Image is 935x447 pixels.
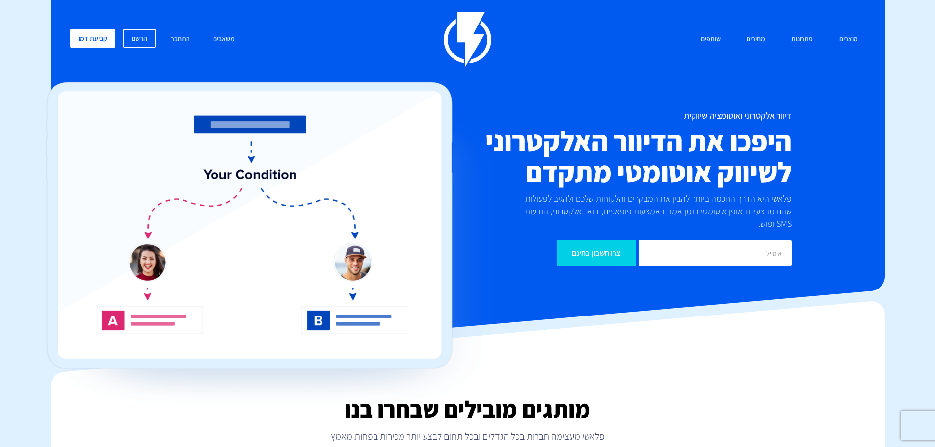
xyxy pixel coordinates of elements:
h2: היפכו את הדיוור האלקטרוני לשיווק אוטומטי מתקדם [409,126,792,187]
a: קביעת דמו [70,29,115,48]
p: פלאשי מעצימה חברות בכל הגדלים ובכל תחום לבצע יותר מכירות בפחות מאמץ [51,429,885,443]
a: פתרונות [784,29,820,50]
a: הרשם [123,29,156,48]
input: צרו חשבון בחינם [557,240,636,266]
h2: מותגים מובילים שבחרו בנו [51,396,885,422]
a: התחבר [163,29,197,50]
a: מוצרים [832,29,865,50]
p: פלאשי היא הדרך החכמה ביותר להבין את המבקרים והלקוחות שלכם ולהגיב לפעולות שהם מבצעים באופן אוטומטי... [508,192,792,230]
a: שותפים [694,29,728,50]
input: אימייל [639,240,792,266]
a: משאבים [206,29,242,50]
a: מחירים [739,29,773,50]
h1: דיוור אלקטרוני ואוטומציה שיווקית [409,111,792,121]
